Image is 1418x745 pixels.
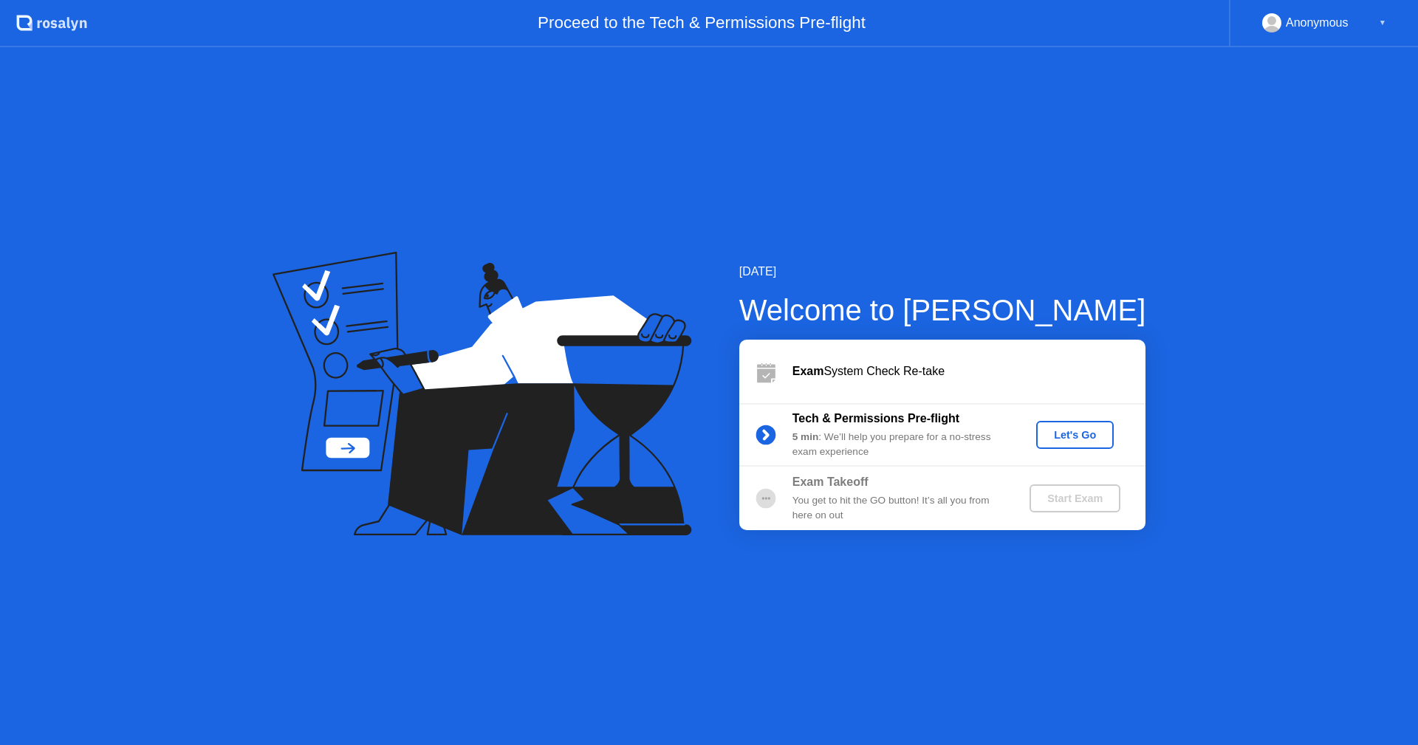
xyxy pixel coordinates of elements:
div: [DATE] [739,263,1146,281]
div: Anonymous [1286,13,1349,32]
button: Let's Go [1036,421,1114,449]
b: 5 min [792,431,819,442]
div: Let's Go [1042,429,1108,441]
div: You get to hit the GO button! It’s all you from here on out [792,493,1005,523]
b: Exam [792,365,824,377]
b: Exam Takeoff [792,476,869,488]
div: Start Exam [1035,492,1114,504]
div: System Check Re-take [792,363,1145,380]
button: Start Exam [1030,484,1120,512]
div: ▼ [1379,13,1386,32]
div: : We’ll help you prepare for a no-stress exam experience [792,430,1005,460]
b: Tech & Permissions Pre-flight [792,412,959,425]
div: Welcome to [PERSON_NAME] [739,288,1146,332]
